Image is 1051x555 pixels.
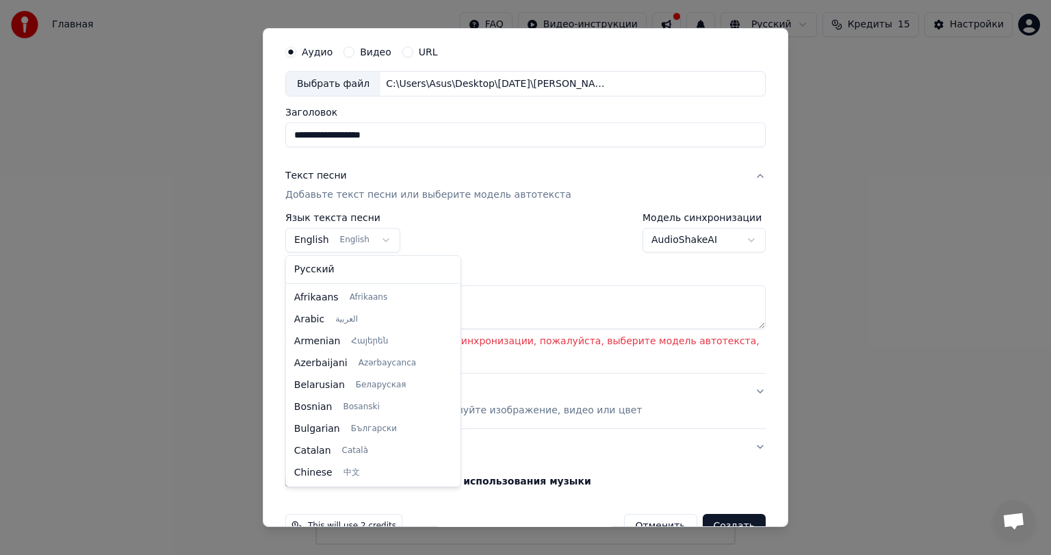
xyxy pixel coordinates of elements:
[294,400,333,414] span: Bosnian
[351,336,388,347] span: Հայերեն
[294,263,335,276] span: Русский
[294,466,333,480] span: Chinese
[359,358,416,369] span: Azərbaycanca
[294,335,341,348] span: Armenian
[343,402,379,413] span: Bosanski
[294,422,340,436] span: Bulgarian
[351,424,397,435] span: Български
[294,378,345,392] span: Belarusian
[335,314,358,325] span: العربية
[356,380,406,391] span: Беларуская
[343,467,360,478] span: 中文
[294,291,339,305] span: Afrikaans
[294,313,324,326] span: Arabic
[350,292,388,303] span: Afrikaans
[294,357,348,370] span: Azerbaijani
[294,444,331,458] span: Catalan
[342,446,368,456] span: Català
